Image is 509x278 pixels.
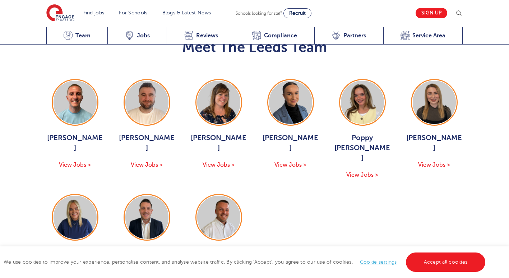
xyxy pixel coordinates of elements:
[360,259,397,265] a: Cookie settings
[236,11,282,16] span: Schools looking for staff
[46,4,74,22] img: Engage Education
[83,10,105,15] a: Find jobs
[190,133,247,153] span: [PERSON_NAME]
[262,133,319,153] span: [PERSON_NAME]
[59,162,91,168] span: View Jobs >
[54,196,97,239] img: Hannah Day
[343,32,366,39] span: Partners
[46,27,108,45] a: Team
[383,27,463,45] a: Service Area
[274,162,306,168] span: View Jobs >
[346,172,378,178] span: View Jobs >
[4,259,487,265] span: We use cookies to improve your experience, personalise content, and analyse website traffic. By c...
[54,81,97,124] img: George Dignam
[118,133,176,153] span: [PERSON_NAME]
[406,133,463,153] span: [PERSON_NAME]
[125,81,168,124] img: Chris Rushton
[190,79,247,170] a: [PERSON_NAME] View Jobs >
[283,8,311,18] a: Recruit
[406,252,486,272] a: Accept all cookies
[119,10,147,15] a: For Schools
[406,79,463,170] a: [PERSON_NAME] View Jobs >
[334,79,391,180] a: Poppy [PERSON_NAME] View Jobs >
[46,133,104,153] span: [PERSON_NAME]
[341,81,384,124] img: Poppy Burnside
[235,27,314,45] a: Compliance
[125,196,168,239] img: Declan Goodman
[262,79,319,170] a: [PERSON_NAME] View Jobs >
[118,79,176,170] a: [PERSON_NAME] View Jobs >
[107,27,167,45] a: Jobs
[203,162,235,168] span: View Jobs >
[289,10,306,16] span: Recruit
[314,27,383,45] a: Partners
[137,32,150,39] span: Jobs
[334,133,391,163] span: Poppy [PERSON_NAME]
[413,81,456,124] img: Layla McCosker
[418,162,450,168] span: View Jobs >
[412,32,445,39] span: Service Area
[197,81,240,124] img: Joanne Wright
[167,27,235,45] a: Reviews
[131,162,163,168] span: View Jobs >
[264,32,297,39] span: Compliance
[46,79,104,170] a: [PERSON_NAME] View Jobs >
[197,196,240,239] img: Liam Ffrench
[162,10,211,15] a: Blogs & Latest News
[75,32,91,39] span: Team
[269,81,312,124] img: Holly Johnson
[46,39,463,56] h2: Meet The Leeds Team
[196,32,218,39] span: Reviews
[416,8,447,18] a: Sign up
